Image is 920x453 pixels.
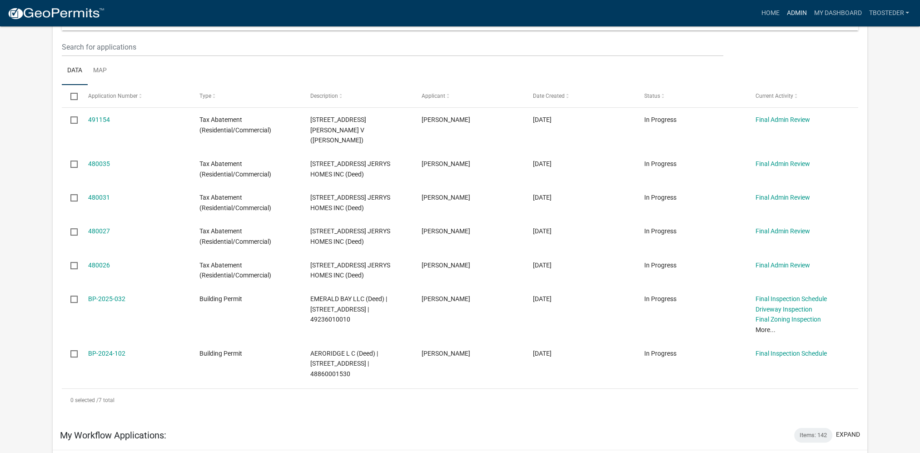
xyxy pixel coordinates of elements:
[756,160,810,167] a: Final Admin Review
[199,262,271,279] span: Tax Abatement (Residential/Commercial)
[199,295,242,302] span: Building Permit
[413,85,524,107] datatable-header-cell: Applicant
[60,430,166,441] h5: My Workflow Applications:
[199,350,242,357] span: Building Permit
[756,326,776,333] a: More...
[88,93,138,99] span: Application Number
[62,389,858,412] div: 7 total
[310,227,390,245] span: 311 N 19TH ST JERRYS HOMES INC (Deed)
[62,56,88,86] a: Data
[422,194,470,201] span: adam
[756,350,827,357] a: Final Inspection Schedule
[302,85,413,107] datatable-header-cell: Description
[756,306,812,313] a: Driveway Inspection
[199,194,271,211] span: Tax Abatement (Residential/Commercial)
[190,85,302,107] datatable-header-cell: Type
[310,295,387,323] span: EMERALD BAY LLC (Deed) | 2103 N JEFFERSON WAY | 49236010010
[88,227,110,235] a: 480027
[644,160,676,167] span: In Progress
[756,194,810,201] a: Final Admin Review
[62,38,723,56] input: Search for applications
[422,93,445,99] span: Applicant
[533,160,552,167] span: 09/17/2025
[310,350,378,378] span: AERORIDGE L C (Deed) | 1009 S JEFFERSON WAY | 48860001530
[310,194,390,211] span: 313 N 19TH ST JERRYS HOMES INC (Deed)
[810,5,865,22] a: My Dashboard
[88,350,125,357] a: BP-2024-102
[422,227,470,235] span: adam
[199,160,271,178] span: Tax Abatement (Residential/Commercial)
[88,160,110,167] a: 480035
[533,93,565,99] span: Date Created
[644,295,676,302] span: In Progress
[636,85,747,107] datatable-header-cell: Status
[533,262,552,269] span: 09/17/2025
[533,227,552,235] span: 09/17/2025
[533,295,552,302] span: 01/14/2025
[644,116,676,123] span: In Progress
[62,85,79,107] datatable-header-cell: Select
[644,262,676,269] span: In Progress
[836,430,860,439] button: expand
[865,5,913,22] a: tbosteder
[644,227,676,235] span: In Progress
[756,227,810,235] a: Final Admin Review
[88,262,110,269] a: 480026
[757,5,783,22] a: Home
[746,85,858,107] datatable-header-cell: Current Activity
[756,316,821,323] a: Final Zoning Inspection
[794,428,832,443] div: Items: 142
[644,194,676,201] span: In Progress
[533,116,552,123] span: 10/10/2025
[533,194,552,201] span: 09/17/2025
[199,227,271,245] span: Tax Abatement (Residential/Commercial)
[422,262,470,269] span: adam
[88,194,110,201] a: 480031
[88,295,125,302] a: BP-2025-032
[310,160,390,178] span: 305 N 19TH ST JERRYS HOMES INC (Deed)
[756,262,810,269] a: Final Admin Review
[422,350,470,357] span: tyler
[756,295,827,302] a: Final Inspection Schedule
[422,116,470,123] span: Douglas Hoch
[756,116,810,123] a: Final Admin Review
[80,85,191,107] datatable-header-cell: Application Number
[70,397,99,403] span: 0 selected /
[199,116,271,134] span: Tax Abatement (Residential/Commercial)
[310,93,338,99] span: Description
[783,5,810,22] a: Admin
[310,116,366,144] span: 2316 N 8TH ST HOCH, DOUGLAS W/MARTHA V (Deed)
[533,350,552,357] span: 07/31/2024
[199,93,211,99] span: Type
[310,262,390,279] span: 307 N 19TH ST JERRYS HOMES INC (Deed)
[88,116,110,123] a: 491154
[422,295,470,302] span: Angie Steigerwald
[756,93,793,99] span: Current Activity
[422,160,470,167] span: adam
[88,56,112,86] a: Map
[644,350,676,357] span: In Progress
[524,85,636,107] datatable-header-cell: Date Created
[644,93,660,99] span: Status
